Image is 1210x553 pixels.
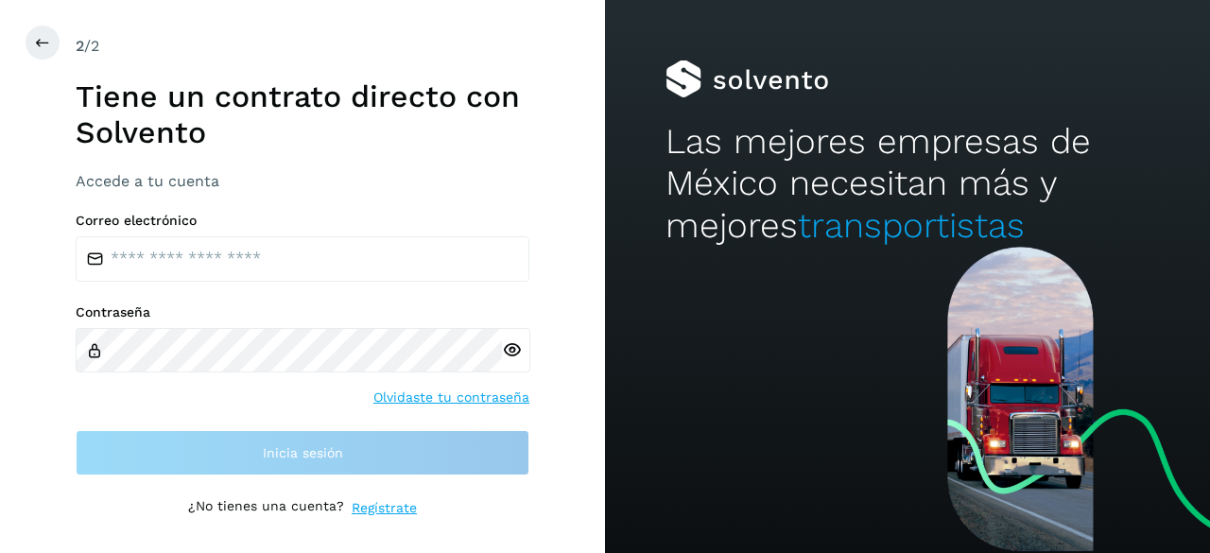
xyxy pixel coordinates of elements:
a: Olvidaste tu contraseña [373,388,529,407]
span: transportistas [798,205,1025,246]
p: ¿No tienes una cuenta? [188,498,344,518]
span: Inicia sesión [263,446,343,459]
label: Correo electrónico [76,213,529,229]
label: Contraseña [76,304,529,320]
a: Regístrate [352,498,417,518]
h2: Las mejores empresas de México necesitan más y mejores [665,121,1149,247]
h1: Tiene un contrato directo con Solvento [76,78,529,151]
h3: Accede a tu cuenta [76,172,529,190]
button: Inicia sesión [76,430,529,475]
